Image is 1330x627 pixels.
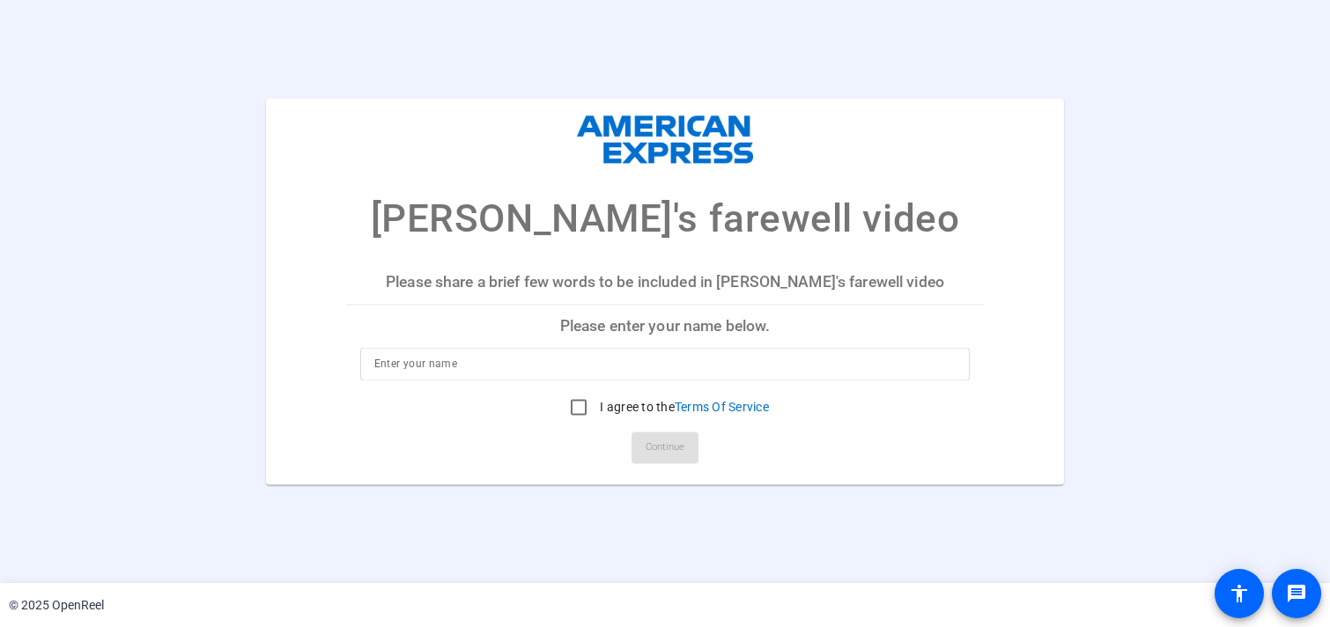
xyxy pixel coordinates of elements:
div: © 2025 OpenReel [9,596,104,615]
p: Please enter your name below. [346,305,985,347]
img: company-logo [577,115,753,163]
a: Terms Of Service [675,401,769,415]
p: [PERSON_NAME]'s farewell video [371,190,960,248]
mat-icon: accessibility [1229,583,1250,604]
input: Enter your name [374,354,957,375]
label: I agree to the [596,399,769,417]
p: Please share a brief few words to be included in [PERSON_NAME]'s farewell video [346,262,985,304]
mat-icon: message [1286,583,1307,604]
